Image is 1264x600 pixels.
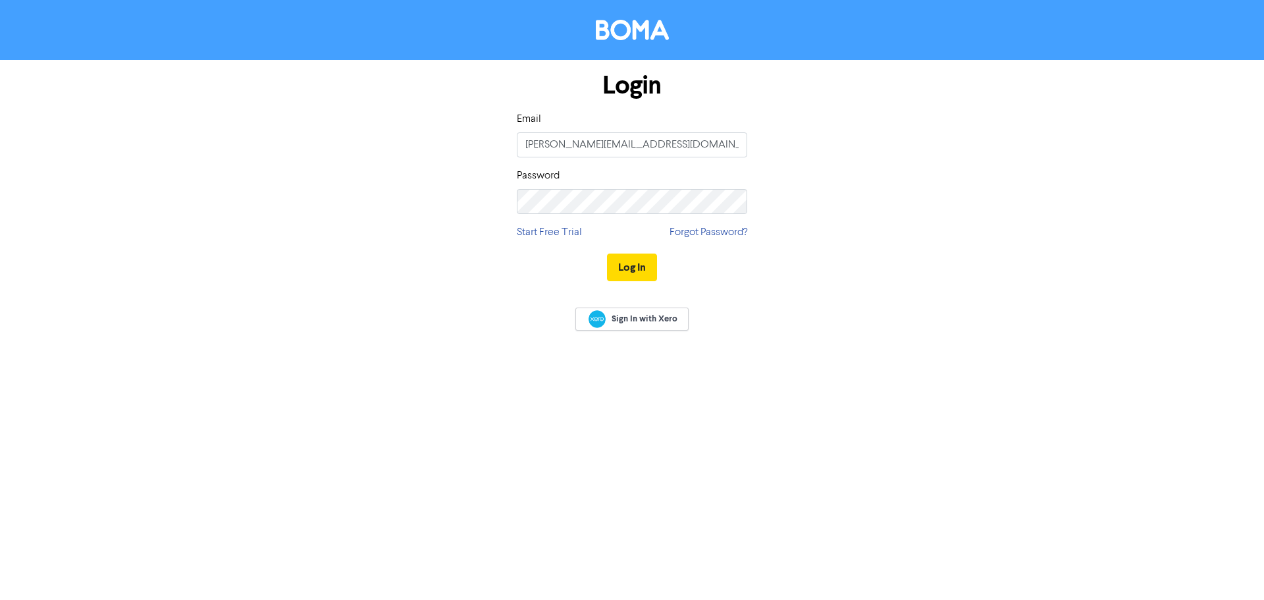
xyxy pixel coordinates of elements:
[607,254,657,281] button: Log In
[517,168,560,184] label: Password
[670,225,747,240] a: Forgot Password?
[575,308,689,331] a: Sign In with Xero
[517,225,582,240] a: Start Free Trial
[596,20,669,40] img: BOMA Logo
[612,313,677,325] span: Sign In with Xero
[724,194,739,209] keeper-lock: Open Keeper Popup
[589,310,606,328] img: Xero logo
[517,111,541,127] label: Email
[517,70,747,101] h1: Login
